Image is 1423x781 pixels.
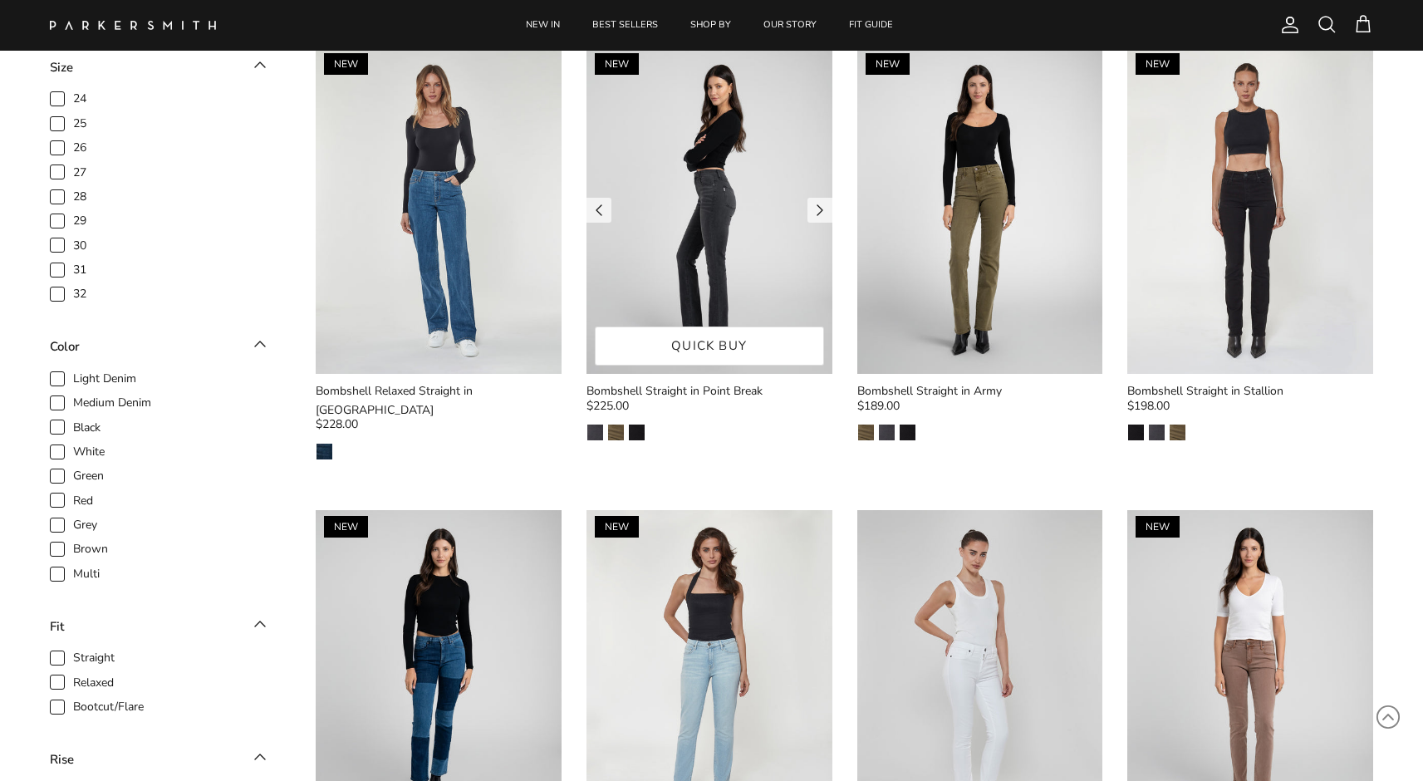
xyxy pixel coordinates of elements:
[316,444,332,459] img: Pacific
[73,189,86,205] span: 28
[1169,424,1186,441] a: Army
[73,541,108,558] span: Brown
[73,213,86,229] span: 29
[73,517,97,533] span: Grey
[73,91,86,107] span: 24
[586,382,832,441] a: Bombshell Straight in Point Break $225.00 Point BreakArmyStallion
[73,115,86,132] span: 25
[1149,425,1165,440] img: Point Break
[73,262,86,278] span: 31
[316,382,562,420] div: Bombshell Relaxed Straight in [GEOGRAPHIC_DATA]
[857,397,900,415] span: $189.00
[587,425,603,440] img: Point Break
[1127,397,1170,415] span: $198.00
[50,336,80,356] div: Color
[1376,705,1401,729] svg: Scroll to Top
[50,749,74,769] div: Rise
[50,21,216,30] img: Parker Smith
[857,382,1103,441] a: Bombshell Straight in Army $189.00 ArmyPoint BreakStallion
[316,443,333,460] a: Pacific
[50,334,266,369] toggle-target: Color
[73,493,93,509] span: Red
[73,699,144,715] span: Bootcut/Flare
[586,198,611,223] a: Previous
[73,566,100,582] span: Multi
[73,420,101,436] span: Black
[857,382,1103,400] div: Bombshell Straight in Army
[1127,382,1373,441] a: Bombshell Straight in Stallion $198.00 StallionPoint BreakArmy
[595,327,824,366] a: Quick buy
[807,198,832,223] a: Next
[586,397,629,415] span: $225.00
[73,468,104,484] span: Green
[629,425,645,440] img: Stallion
[50,616,64,636] div: Fit
[586,382,832,400] div: Bombshell Straight in Point Break
[899,424,916,441] a: Stallion
[73,140,86,156] span: 26
[73,444,105,460] span: White
[1127,424,1145,441] a: Stallion
[586,424,604,441] a: Point Break
[73,165,86,181] span: 27
[1170,425,1185,440] img: Army
[1148,424,1165,441] a: Point Break
[858,425,874,440] img: Army
[316,382,562,459] a: Bombshell Relaxed Straight in [GEOGRAPHIC_DATA] $228.00 Pacific
[878,424,896,441] a: Point Break
[73,371,136,387] span: Light Denim
[73,650,115,666] span: Straight
[73,238,86,254] span: 30
[1273,15,1300,35] a: Account
[73,675,114,691] span: Relaxed
[73,286,86,302] span: 32
[316,415,358,434] span: $228.00
[73,395,151,411] span: Medium Denim
[857,424,875,441] a: Army
[50,614,266,649] toggle-target: Fit
[607,424,625,441] a: Army
[628,424,645,441] a: Stallion
[900,425,915,440] img: Stallion
[50,57,73,77] div: Size
[1128,425,1144,440] img: Stallion
[1127,382,1373,400] div: Bombshell Straight in Stallion
[50,55,266,90] toggle-target: Size
[879,425,895,440] img: Point Break
[608,425,624,440] img: Army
